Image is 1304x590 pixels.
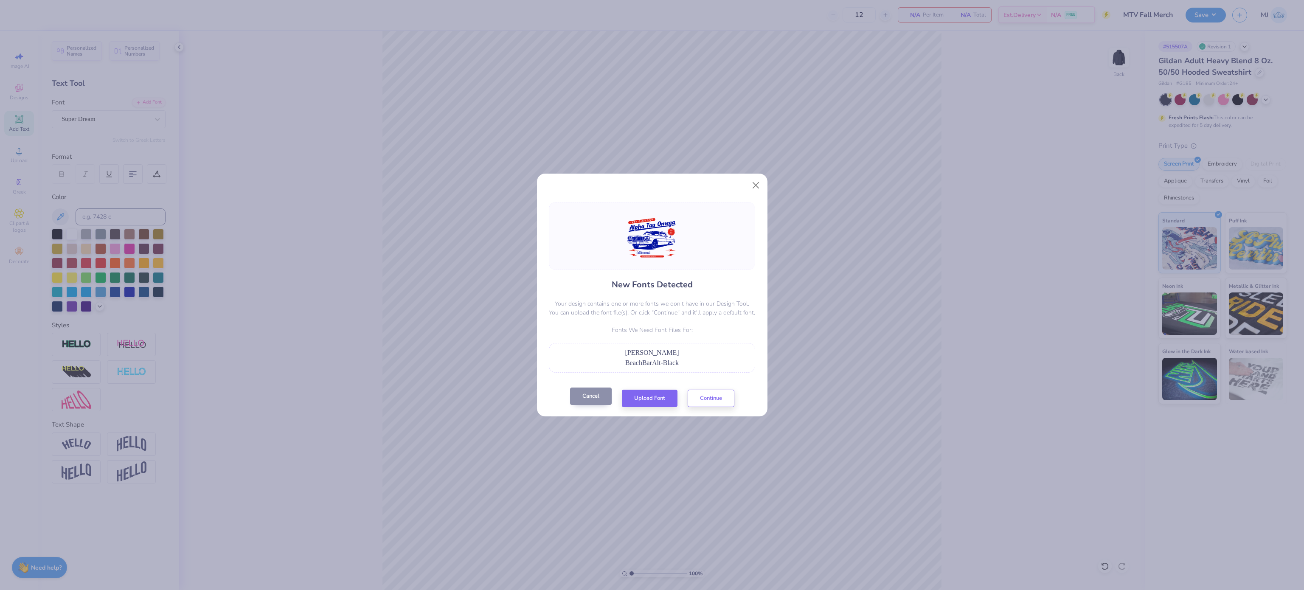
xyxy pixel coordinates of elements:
[549,299,755,317] p: Your design contains one or more fonts we don't have in our Design Tool. You can upload the font ...
[622,390,677,407] button: Upload Font
[549,326,755,334] p: Fonts We Need Font Files For:
[688,390,734,407] button: Continue
[748,177,764,193] button: Close
[625,359,679,366] span: BeachBarAlt-Black
[625,349,679,356] span: [PERSON_NAME]
[570,388,612,405] button: Cancel
[612,278,693,291] h4: New Fonts Detected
